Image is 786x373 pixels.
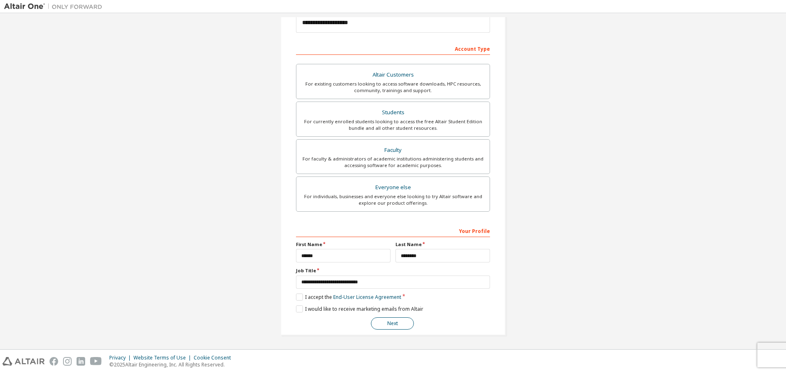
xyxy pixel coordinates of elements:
label: I accept the [296,294,401,301]
label: Last Name [395,241,490,248]
label: I would like to receive marketing emails from Altair [296,305,423,312]
p: © 2025 Altair Engineering, Inc. All Rights Reserved. [109,361,236,368]
img: facebook.svg [50,357,58,366]
div: For faculty & administrators of academic institutions administering students and accessing softwa... [301,156,485,169]
img: linkedin.svg [77,357,85,366]
img: altair_logo.svg [2,357,45,366]
img: youtube.svg [90,357,102,366]
div: Everyone else [301,182,485,193]
label: First Name [296,241,391,248]
img: Altair One [4,2,106,11]
div: Privacy [109,355,133,361]
button: Next [371,317,414,330]
label: Job Title [296,267,490,274]
div: Account Type [296,42,490,55]
img: instagram.svg [63,357,72,366]
div: Altair Customers [301,69,485,81]
a: End-User License Agreement [333,294,401,301]
div: Faculty [301,145,485,156]
div: Cookie Consent [194,355,236,361]
div: For individuals, businesses and everyone else looking to try Altair software and explore our prod... [301,193,485,206]
div: Your Profile [296,224,490,237]
div: For existing customers looking to access software downloads, HPC resources, community, trainings ... [301,81,485,94]
div: Students [301,107,485,118]
div: Website Terms of Use [133,355,194,361]
div: For currently enrolled students looking to access the free Altair Student Edition bundle and all ... [301,118,485,131]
